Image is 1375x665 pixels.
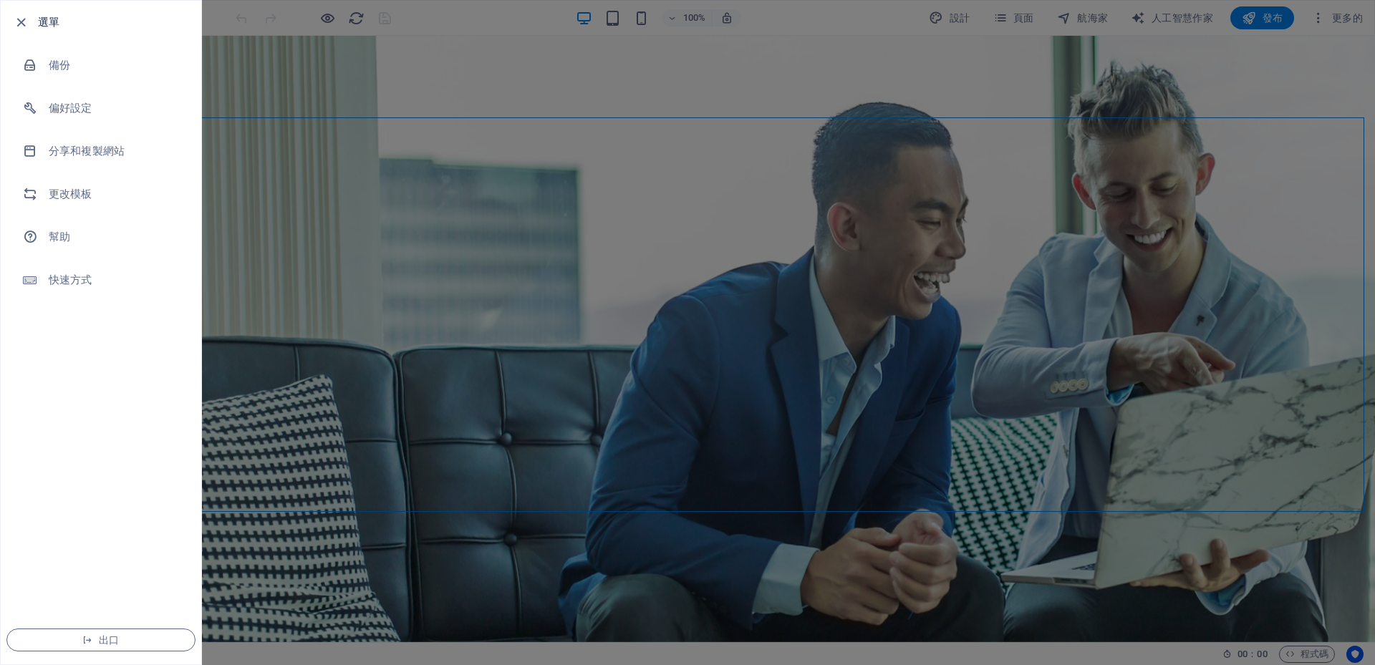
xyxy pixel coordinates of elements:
[49,188,92,200] font: 更改模板
[49,273,92,286] font: 快速方式
[38,16,59,29] font: 選單
[99,634,120,646] font: 出口
[49,230,70,243] font: 幫助
[49,145,125,157] font: 分享和複製網站
[1,215,201,258] a: 幫助
[6,628,196,651] button: 出口
[49,102,92,115] font: 偏好設定
[49,59,70,72] font: 備份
